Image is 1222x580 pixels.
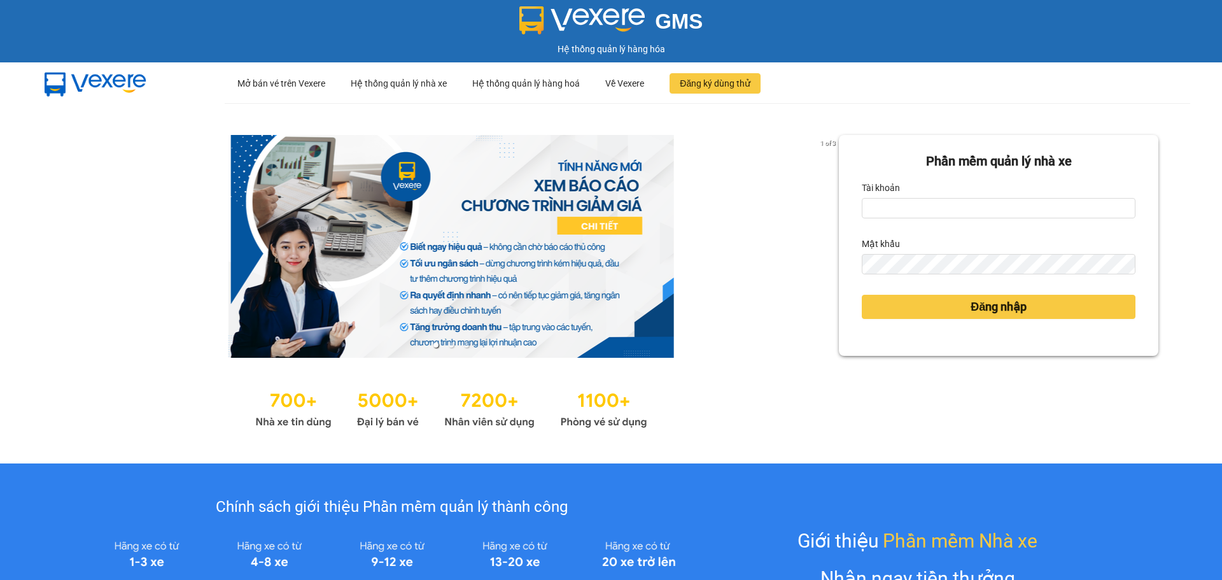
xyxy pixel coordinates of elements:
[3,42,1219,56] div: Hệ thống quản lý hàng hóa
[433,343,439,348] li: slide item 1
[605,63,644,104] div: Về Vexere
[883,526,1037,556] span: Phần mềm Nhà xe
[862,152,1135,171] div: Phần mềm quản lý nhà xe
[817,135,839,152] p: 1 of 3
[255,383,647,432] img: Statistics.png
[797,526,1037,556] div: Giới thiệu
[64,135,81,358] button: previous slide / item
[519,6,645,34] img: logo 2
[670,73,761,94] button: Đăng ký dùng thử
[32,62,159,104] img: mbUUG5Q.png
[862,178,900,198] label: Tài khoản
[351,63,447,104] div: Hệ thống quản lý nhà xe
[655,10,703,33] span: GMS
[472,63,580,104] div: Hệ thống quản lý hàng hoá
[862,254,1135,274] input: Mật khẩu
[971,298,1027,316] span: Đăng nhập
[680,76,750,90] span: Đăng ký dùng thử
[85,495,698,520] div: Chính sách giới thiệu Phần mềm quản lý thành công
[821,135,839,358] button: next slide / item
[862,234,900,254] label: Mật khẩu
[237,63,325,104] div: Mở bán vé trên Vexere
[862,295,1135,319] button: Đăng nhập
[449,343,454,348] li: slide item 2
[519,19,703,29] a: GMS
[464,343,469,348] li: slide item 3
[862,198,1135,218] input: Tài khoản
